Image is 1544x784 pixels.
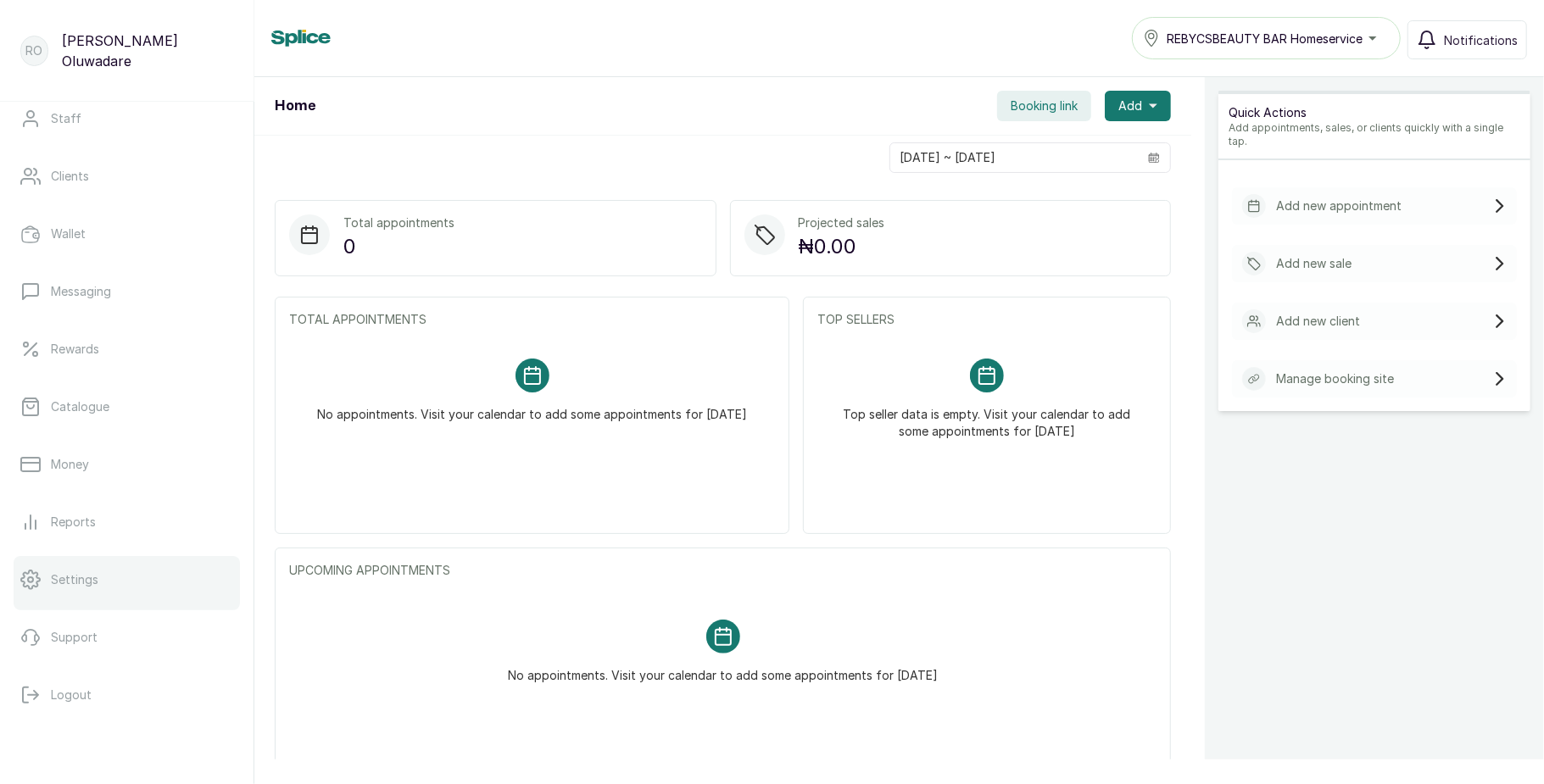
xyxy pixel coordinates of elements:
a: Support [14,614,240,661]
a: Reports [14,498,240,546]
a: Catalogue [14,383,240,431]
input: Select date [890,143,1138,172]
button: Add [1105,91,1171,121]
p: Rewards [51,341,99,358]
svg: calendar [1148,152,1160,164]
p: Messaging [51,283,111,300]
p: Add new client [1276,313,1360,330]
button: Logout [14,671,240,719]
p: 0 [343,231,454,262]
p: No appointments. Visit your calendar to add some appointments for [DATE] [508,653,938,684]
p: ₦0.00 [799,231,885,262]
p: Settings [51,571,98,588]
p: Wallet [51,225,86,242]
button: Booking link [997,91,1091,121]
p: TOP SELLERS [817,311,1157,328]
p: Add new appointment [1276,197,1402,214]
a: Wallet [14,210,240,258]
span: Add [1118,97,1142,114]
p: Top seller data is empty. Visit your calendar to add some appointments for [DATE] [838,392,1136,440]
p: Total appointments [343,214,454,231]
p: Reports [51,514,96,531]
p: Support [51,629,98,646]
p: TOTAL APPOINTMENTS [289,311,775,328]
a: Settings [14,556,240,603]
p: Add new sale [1276,255,1352,272]
p: Projected sales [799,214,885,231]
a: Messaging [14,268,240,315]
a: Clients [14,153,240,200]
span: Booking link [1011,97,1078,114]
p: Quick Actions [1229,104,1520,121]
p: Staff [51,110,81,127]
p: [PERSON_NAME] Oluwadare [62,31,233,71]
p: RO [25,42,42,59]
button: Notifications [1407,20,1527,59]
p: Manage booking site [1276,370,1394,387]
span: Notifications [1444,31,1518,49]
p: Money [51,456,89,473]
a: Money [14,441,240,488]
a: Staff [14,95,240,142]
button: REBYCSBEAUTY BAR Homeservice [1132,17,1401,59]
p: Add appointments, sales, or clients quickly with a single tap. [1229,121,1520,148]
span: REBYCSBEAUTY BAR Homeservice [1167,30,1363,47]
a: Rewards [14,325,240,373]
p: Logout [51,687,92,703]
p: Clients [51,168,89,185]
p: Catalogue [51,398,109,415]
p: UPCOMING APPOINTMENTS [289,562,1157,579]
h1: Home [275,96,315,116]
p: No appointments. Visit your calendar to add some appointments for [DATE] [317,392,747,423]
